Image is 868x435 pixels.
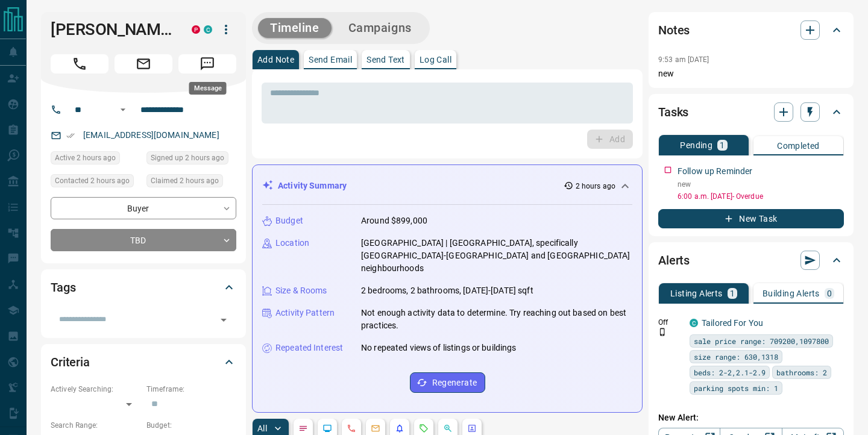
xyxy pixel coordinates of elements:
div: condos.ca [204,25,212,34]
p: 1 [730,289,735,298]
span: Call [51,54,108,74]
p: Building Alerts [763,289,820,298]
p: Log Call [420,55,451,64]
div: Buyer [51,197,236,219]
p: Listing Alerts [670,289,723,298]
p: Send Text [366,55,405,64]
span: Email [115,54,172,74]
span: Message [178,54,236,74]
p: Completed [777,142,820,150]
div: TBD [51,229,236,251]
p: 2 hours ago [576,181,615,192]
button: Timeline [258,18,332,38]
p: Repeated Interest [275,342,343,354]
p: new [658,67,844,80]
h2: Tasks [658,102,688,122]
div: Notes [658,16,844,45]
p: Search Range: [51,420,140,431]
svg: Emails [371,424,380,433]
div: Criteria [51,348,236,377]
h2: Alerts [658,251,690,270]
p: Size & Rooms [275,284,327,297]
button: Regenerate [410,372,485,393]
p: 9:53 am [DATE] [658,55,709,64]
span: beds: 2-2,2.1-2.9 [694,366,766,378]
p: 0 [827,289,832,298]
p: Activity Summary [278,180,347,192]
p: Location [275,237,309,249]
span: parking spots min: 1 [694,382,778,394]
div: Tue Oct 14 2025 [51,174,140,191]
p: All [257,424,267,433]
div: property.ca [192,25,200,34]
svg: Email Verified [66,131,75,140]
span: sale price range: 709200,1097800 [694,335,829,347]
div: Tags [51,273,236,302]
span: Signed up 2 hours ago [151,152,224,164]
p: Pending [680,141,712,149]
p: Actively Searching: [51,384,140,395]
p: 2 bedrooms, 2 bathrooms, [DATE]-[DATE] sqft [361,284,533,297]
h2: Notes [658,20,690,40]
svg: Requests [419,424,429,433]
p: Activity Pattern [275,307,335,319]
a: [EMAIL_ADDRESS][DOMAIN_NAME] [83,130,219,140]
p: 6:00 a.m. [DATE] - Overdue [678,191,844,202]
div: Tue Oct 14 2025 [51,151,140,168]
a: Tailored For You [702,318,763,328]
span: Active 2 hours ago [55,152,116,164]
svg: Lead Browsing Activity [322,424,332,433]
p: New Alert: [658,412,844,424]
span: bathrooms: 2 [776,366,827,378]
div: Tue Oct 14 2025 [146,151,236,168]
svg: Push Notification Only [658,328,667,336]
div: Message [189,82,227,95]
h2: Tags [51,278,75,297]
p: Timeframe: [146,384,236,395]
svg: Opportunities [443,424,453,433]
span: Contacted 2 hours ago [55,175,130,187]
svg: Listing Alerts [395,424,404,433]
div: Tasks [658,98,844,127]
div: Tue Oct 14 2025 [146,174,236,191]
p: 1 [720,141,725,149]
span: Claimed 2 hours ago [151,175,219,187]
h1: [PERSON_NAME] [51,20,174,39]
p: Not enough activity data to determine. Try reaching out based on best practices. [361,307,632,332]
p: Around $899,000 [361,214,427,227]
h2: Criteria [51,352,90,372]
p: Budget: [146,420,236,431]
button: Campaigns [336,18,424,38]
div: condos.ca [690,319,698,327]
p: Follow up Reminder [678,165,752,178]
p: Budget [275,214,303,227]
svg: Agent Actions [467,424,477,433]
button: New Task [658,209,844,228]
svg: Notes [298,424,308,433]
p: No repeated views of listings or buildings [361,342,517,354]
p: new [678,179,844,190]
button: Open [215,311,232,328]
svg: Calls [347,424,356,433]
p: [GEOGRAPHIC_DATA] | [GEOGRAPHIC_DATA], specifically [GEOGRAPHIC_DATA]-[GEOGRAPHIC_DATA] and [GEOG... [361,237,632,275]
div: Activity Summary2 hours ago [262,175,632,197]
div: Alerts [658,246,844,275]
p: Add Note [257,55,294,64]
span: size range: 630,1318 [694,351,778,363]
button: Open [116,102,130,117]
p: Off [658,317,682,328]
p: Send Email [309,55,352,64]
